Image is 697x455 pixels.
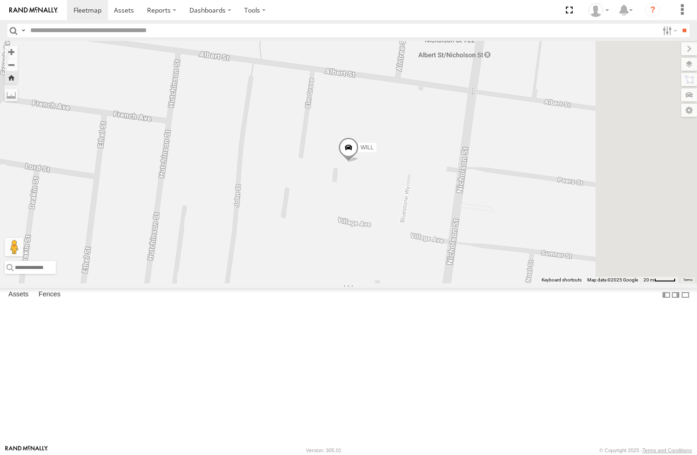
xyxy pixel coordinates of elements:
[34,288,65,301] label: Fences
[659,24,679,37] label: Search Filter Options
[4,288,33,301] label: Assets
[599,448,692,453] div: © Copyright 2025 -
[5,58,18,71] button: Zoom out
[643,277,654,282] span: 20 m
[681,288,690,301] label: Hide Summary Table
[5,71,18,84] button: Zoom Home
[641,277,678,283] button: Map scale: 20 m per 42 pixels
[681,104,697,117] label: Map Settings
[306,448,342,453] div: Version: 305.01
[5,446,48,455] a: Visit our Website
[20,24,27,37] label: Search Query
[662,288,671,301] label: Dock Summary Table to the Left
[643,448,692,453] a: Terms and Conditions
[683,278,693,281] a: Terms
[9,7,58,13] img: rand-logo.svg
[5,46,18,58] button: Zoom in
[361,144,374,150] span: WILL
[5,238,23,256] button: Drag Pegman onto the map to open Street View
[645,3,660,18] i: ?
[5,88,18,101] label: Measure
[585,3,612,17] div: Anna Skaltsis
[671,288,680,301] label: Dock Summary Table to the Right
[542,277,582,283] button: Keyboard shortcuts
[587,277,638,282] span: Map data ©2025 Google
